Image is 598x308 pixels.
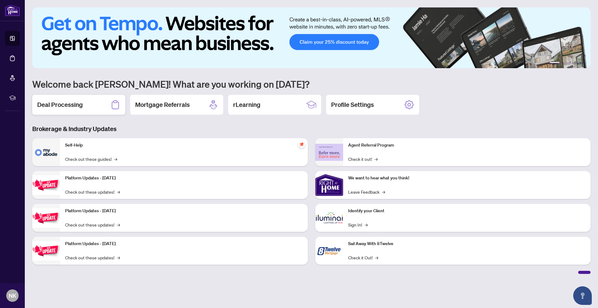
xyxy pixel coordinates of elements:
button: 1 [550,62,560,64]
img: Platform Updates - July 8, 2025 [32,208,60,228]
span: NK [9,291,16,300]
span: → [114,156,117,162]
a: Check it out!→ [348,156,378,162]
a: Check out these updates!→ [65,254,120,261]
span: → [374,156,378,162]
h2: Mortgage Referrals [135,100,190,109]
span: → [382,188,385,195]
a: Leave Feedback→ [348,188,385,195]
h2: Deal Processing [37,100,83,109]
a: Sign In!→ [348,221,368,228]
button: 4 [572,62,574,64]
img: Platform Updates - July 21, 2025 [32,175,60,195]
img: Sail Away With 8Twelve [315,237,343,265]
img: We want to hear what you think! [315,171,343,199]
button: Open asap [573,286,592,305]
span: → [117,221,120,228]
img: Agent Referral Program [315,144,343,161]
span: → [117,188,120,195]
p: Platform Updates - [DATE] [65,208,303,214]
button: 5 [577,62,579,64]
a: Check out these updates!→ [65,221,120,228]
p: Identify your Client [348,208,586,214]
a: Check it Out!→ [348,254,378,261]
button: 6 [582,62,584,64]
h2: rLearning [233,100,260,109]
span: pushpin [298,141,305,148]
img: logo [5,5,20,16]
button: 3 [567,62,569,64]
img: Self-Help [32,138,60,166]
span: → [365,221,368,228]
span: → [375,254,378,261]
h1: Welcome back [PERSON_NAME]! What are you working on [DATE]? [32,78,591,90]
p: We want to hear what you think! [348,175,586,182]
a: Check out these guides!→ [65,156,117,162]
h2: Profile Settings [331,100,374,109]
p: Platform Updates - [DATE] [65,175,303,182]
a: Check out these updates!→ [65,188,120,195]
h3: Brokerage & Industry Updates [32,125,591,133]
p: Sail Away With 8Twelve [348,240,586,247]
button: 2 [562,62,565,64]
p: Self-Help [65,142,303,149]
p: Platform Updates - [DATE] [65,240,303,247]
img: Identify your Client [315,204,343,232]
span: → [117,254,120,261]
p: Agent Referral Program [348,142,586,149]
img: Slide 0 [32,7,591,68]
img: Platform Updates - June 23, 2025 [32,241,60,261]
